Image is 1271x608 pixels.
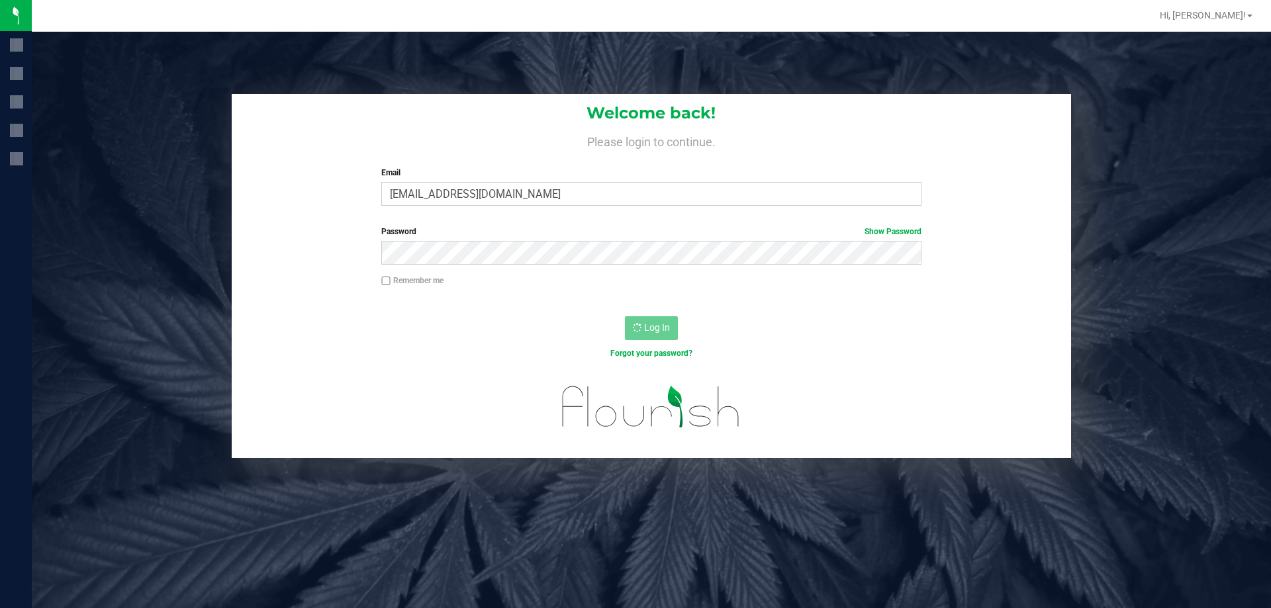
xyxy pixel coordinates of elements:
[865,227,921,236] a: Show Password
[1160,10,1246,21] span: Hi, [PERSON_NAME]!
[644,322,670,333] span: Log In
[381,277,391,286] input: Remember me
[625,316,678,340] button: Log In
[381,227,416,236] span: Password
[381,275,444,286] label: Remember me
[381,167,921,179] label: Email
[232,132,1071,148] h4: Please login to continue.
[610,349,692,358] a: Forgot your password?
[546,373,756,441] img: flourish_logo.svg
[232,105,1071,122] h1: Welcome back!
